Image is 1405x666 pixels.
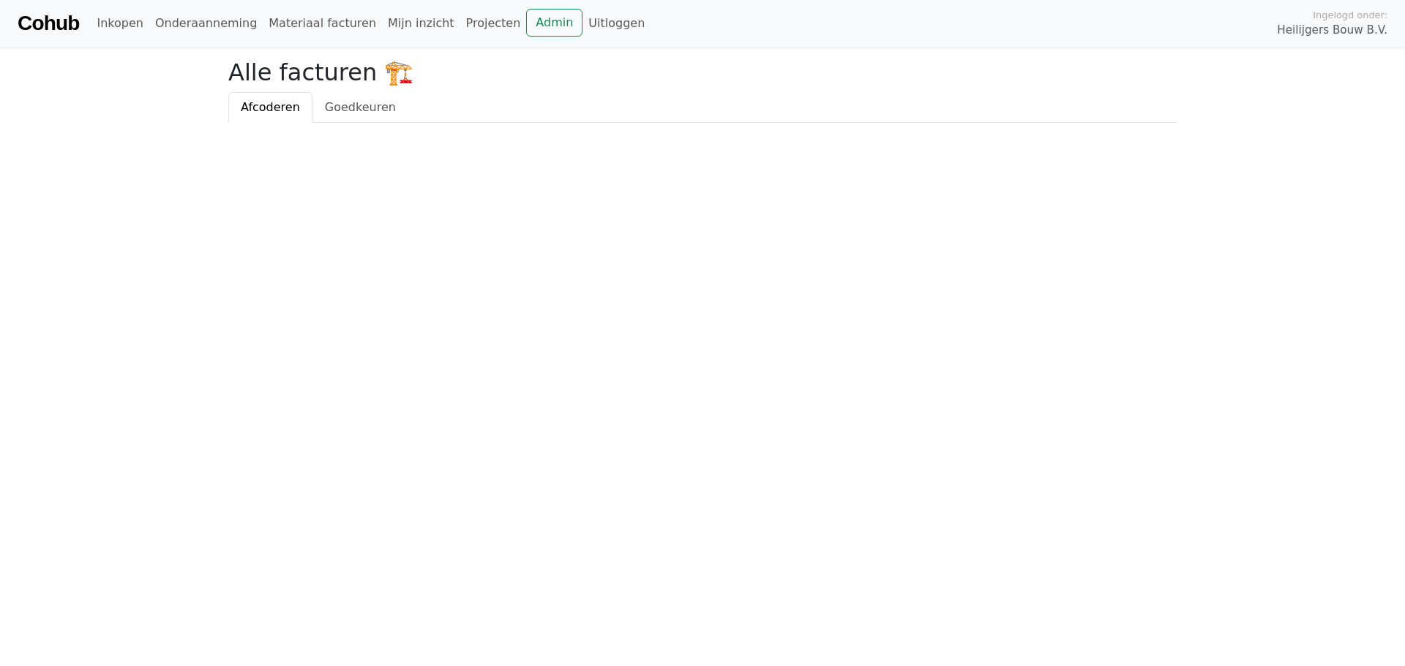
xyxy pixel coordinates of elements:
span: Heilijgers Bouw B.V. [1277,22,1387,39]
a: Afcoderen [228,92,312,123]
a: Materiaal facturen [263,9,382,38]
span: Ingelogd onder: [1313,8,1387,22]
a: Uitloggen [582,9,651,38]
h2: Alle facturen 🏗️ [228,58,1177,86]
a: Cohub [18,6,79,41]
a: Inkopen [91,9,149,38]
a: Admin [526,9,582,37]
span: Afcoderen [241,100,300,114]
a: Mijn inzicht [382,9,460,38]
a: Goedkeuren [312,92,408,123]
a: Projecten [460,9,527,38]
span: Goedkeuren [325,100,396,114]
a: Onderaanneming [149,9,263,38]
